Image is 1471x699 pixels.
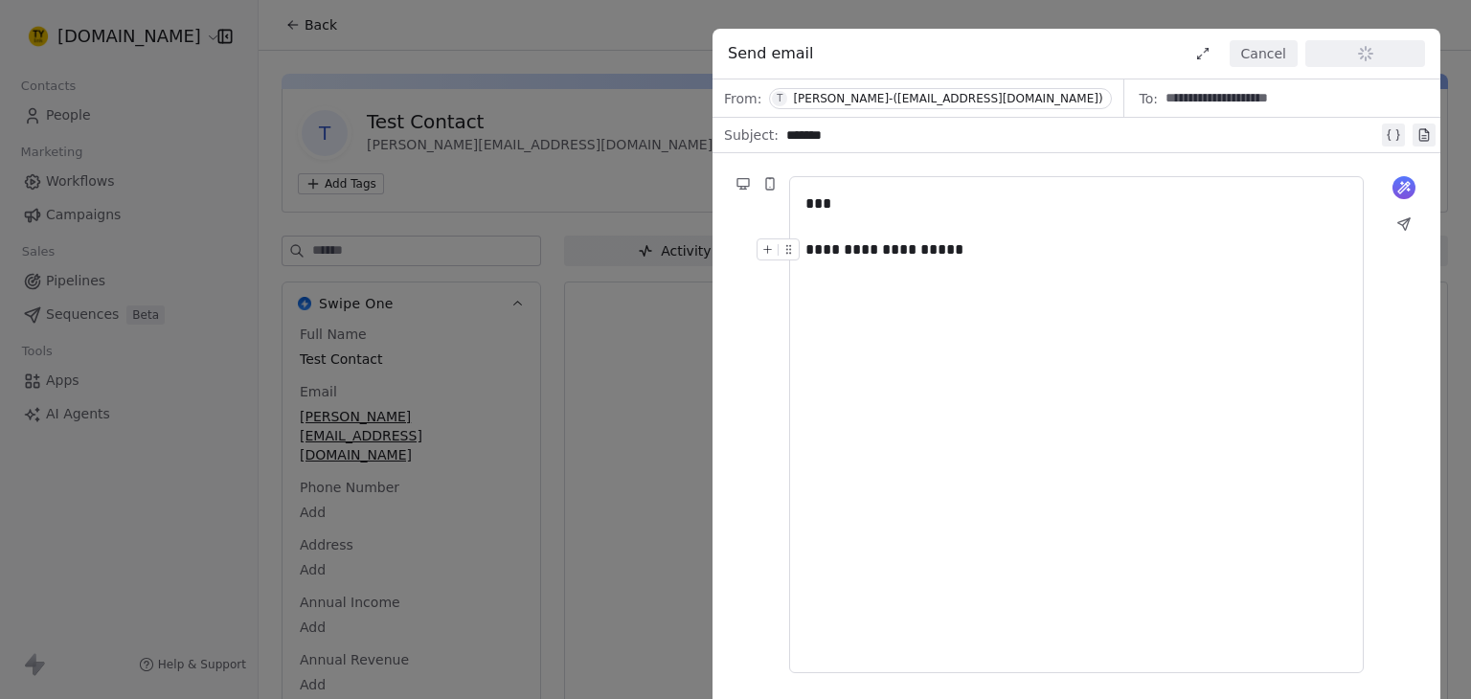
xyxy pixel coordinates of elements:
div: T [777,91,782,106]
span: From: [724,89,761,108]
div: [PERSON_NAME]-([EMAIL_ADDRESS][DOMAIN_NAME]) [793,92,1102,105]
span: To: [1140,89,1158,108]
span: Send email [728,42,814,65]
button: Cancel [1230,40,1298,67]
span: Subject: [724,125,779,150]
